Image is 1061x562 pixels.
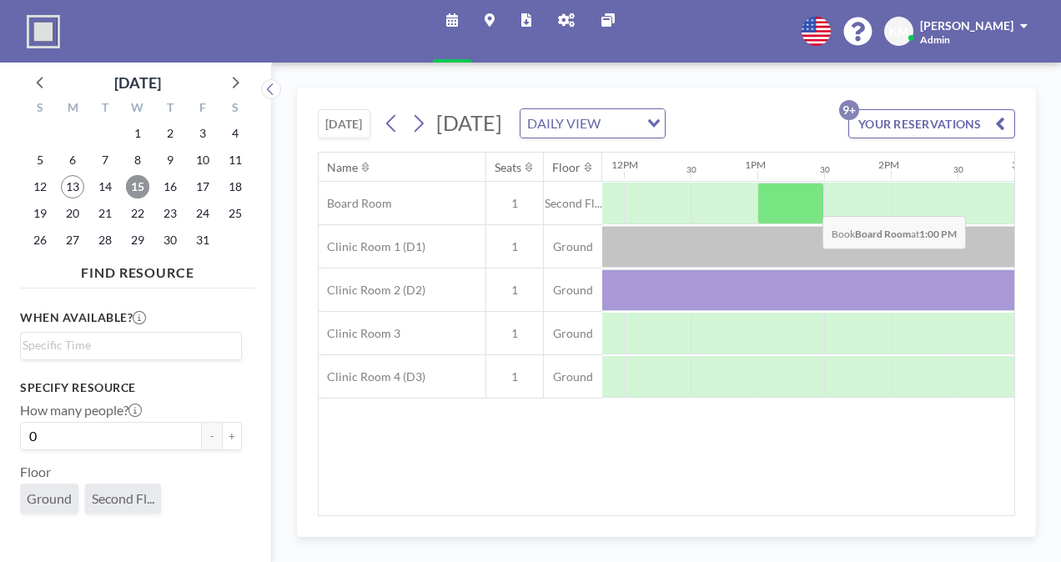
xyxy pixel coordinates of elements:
span: Wednesday, October 29, 2025 [126,228,149,252]
div: 30 [820,164,830,175]
div: 12PM [611,158,638,171]
span: Wednesday, October 1, 2025 [126,122,149,145]
div: S [219,98,251,120]
p: 9+ [839,100,859,120]
span: Friday, October 24, 2025 [191,202,214,225]
button: [DATE] [318,109,370,138]
span: Friday, October 3, 2025 [191,122,214,145]
span: Clinic Room 1 (D1) [319,239,425,254]
div: [DATE] [114,71,161,94]
span: 1 [486,196,543,211]
span: Ground [544,369,602,384]
span: Wednesday, October 15, 2025 [126,175,149,198]
span: Clinic Room 4 (D3) [319,369,425,384]
span: 1 [486,369,543,384]
div: Name [327,160,358,175]
span: Monday, October 27, 2025 [61,228,84,252]
div: T [153,98,186,120]
span: Wednesday, October 22, 2025 [126,202,149,225]
span: Ground [544,283,602,298]
div: 2PM [878,158,899,171]
button: YOUR RESERVATIONS9+ [848,109,1015,138]
span: Wednesday, October 8, 2025 [126,148,149,172]
div: Seats [495,160,521,175]
input: Search for option [606,113,637,134]
span: Saturday, October 11, 2025 [224,148,247,172]
span: Monday, October 20, 2025 [61,202,84,225]
span: Tuesday, October 7, 2025 [93,148,117,172]
span: Book at [822,216,966,249]
b: 1:00 PM [919,228,957,240]
label: How many people? [20,402,142,419]
span: 1 [486,239,543,254]
label: Floor [20,464,51,480]
span: Thursday, October 23, 2025 [158,202,182,225]
span: Friday, October 17, 2025 [191,175,214,198]
span: Clinic Room 3 [319,326,400,341]
img: organization-logo [27,15,60,48]
span: Friday, October 10, 2025 [191,148,214,172]
span: Tuesday, October 14, 2025 [93,175,117,198]
span: Ground [544,326,602,341]
input: Search for option [23,336,232,354]
span: Monday, October 6, 2025 [61,148,84,172]
div: 30 [953,164,963,175]
span: Saturday, October 18, 2025 [224,175,247,198]
label: Type [20,527,48,544]
div: M [57,98,89,120]
div: Search for option [21,333,241,358]
span: Ground [27,490,72,506]
span: Second Fl... [92,490,154,506]
span: 1 [486,326,543,341]
div: Floor [552,160,581,175]
span: Thursday, October 16, 2025 [158,175,182,198]
span: Monday, October 13, 2025 [61,175,84,198]
span: Sunday, October 5, 2025 [28,148,52,172]
span: Saturday, October 25, 2025 [224,202,247,225]
div: T [89,98,122,120]
span: Thursday, October 30, 2025 [158,228,182,252]
span: [DATE] [436,110,502,135]
span: DAILY VIEW [524,113,604,134]
button: - [202,422,222,450]
span: Sunday, October 26, 2025 [28,228,52,252]
span: Friday, October 31, 2025 [191,228,214,252]
div: 30 [686,164,696,175]
div: W [122,98,154,120]
span: Sunday, October 19, 2025 [28,202,52,225]
span: [PERSON_NAME] [920,18,1013,33]
div: F [186,98,219,120]
div: Search for option [520,109,665,138]
span: Thursday, October 9, 2025 [158,148,182,172]
b: Board Room [855,228,911,240]
h4: FIND RESOURCE [20,258,255,281]
span: Ground [544,239,602,254]
div: 1PM [745,158,766,171]
span: Saturday, October 4, 2025 [224,122,247,145]
span: Tuesday, October 21, 2025 [93,202,117,225]
span: Clinic Room 2 (D2) [319,283,425,298]
div: 3PM [1012,158,1033,171]
span: KM [889,24,908,39]
div: S [24,98,57,120]
span: Second Fl... [544,196,602,211]
span: Thursday, October 2, 2025 [158,122,182,145]
span: 1 [486,283,543,298]
span: Sunday, October 12, 2025 [28,175,52,198]
span: Board Room [319,196,392,211]
span: Admin [920,33,950,46]
span: Tuesday, October 28, 2025 [93,228,117,252]
button: + [222,422,242,450]
h3: Specify resource [20,380,242,395]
